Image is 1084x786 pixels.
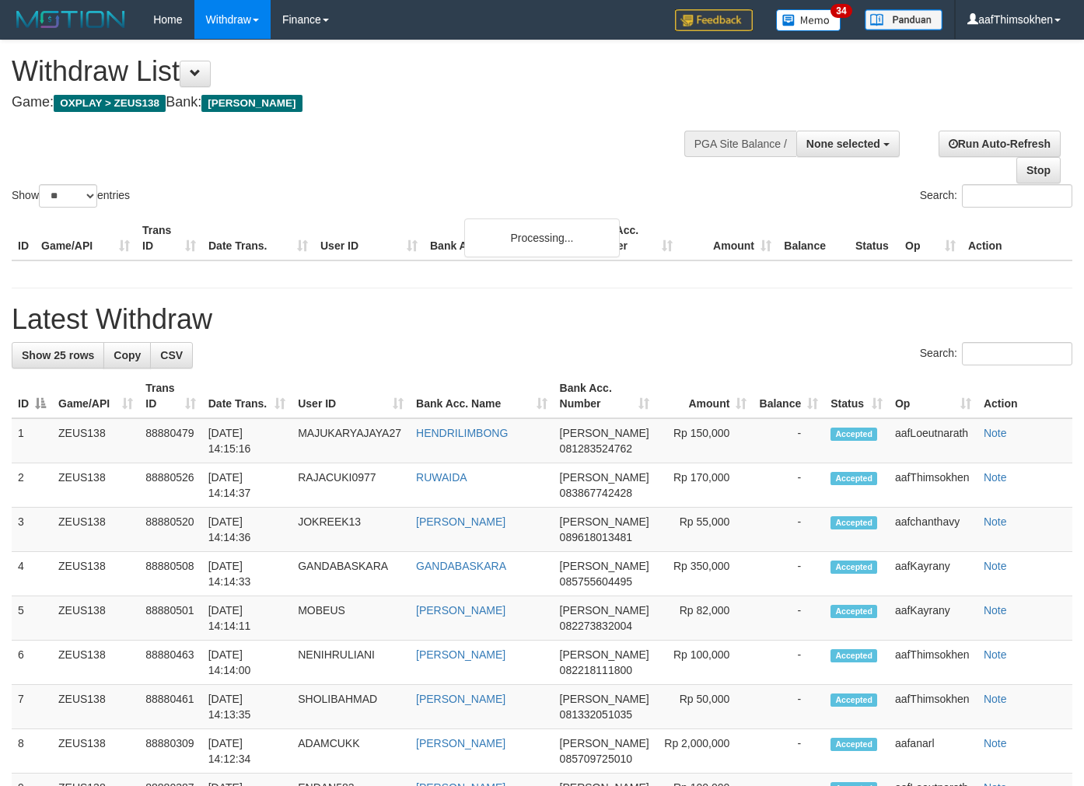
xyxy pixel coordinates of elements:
[292,641,410,685] td: NENIHRULIANI
[139,729,201,774] td: 88880309
[150,342,193,369] a: CSV
[889,418,977,463] td: aafLoeutnarath
[656,508,754,552] td: Rp 55,000
[292,374,410,418] th: User ID: activate to sort column ascending
[139,463,201,508] td: 88880526
[12,8,130,31] img: MOTION_logo.png
[292,552,410,596] td: GANDABASKARA
[12,418,52,463] td: 1
[984,737,1007,749] a: Note
[416,737,505,749] a: [PERSON_NAME]
[849,216,899,260] th: Status
[656,685,754,729] td: Rp 50,000
[984,471,1007,484] a: Note
[554,374,656,418] th: Bank Acc. Number: activate to sort column ascending
[12,56,707,87] h1: Withdraw List
[560,664,632,676] span: Copy 082218111800 to clipboard
[962,342,1072,365] input: Search:
[830,738,877,751] span: Accepted
[830,428,877,441] span: Accepted
[560,737,649,749] span: [PERSON_NAME]
[12,184,130,208] label: Show entries
[12,685,52,729] td: 7
[753,729,824,774] td: -
[12,641,52,685] td: 6
[139,596,201,641] td: 88880501
[962,184,1072,208] input: Search:
[416,648,505,661] a: [PERSON_NAME]
[889,552,977,596] td: aafKayrany
[416,515,505,528] a: [PERSON_NAME]
[560,620,632,632] span: Copy 082273832004 to clipboard
[139,374,201,418] th: Trans ID: activate to sort column ascending
[830,649,877,662] span: Accepted
[889,596,977,641] td: aafKayrany
[776,9,841,31] img: Button%20Memo.svg
[22,349,94,362] span: Show 25 rows
[52,729,139,774] td: ZEUS138
[984,560,1007,572] a: Note
[314,216,424,260] th: User ID
[54,95,166,112] span: OXPLAY > ZEUS138
[977,374,1072,418] th: Action
[410,374,554,418] th: Bank Acc. Name: activate to sort column ascending
[560,693,649,705] span: [PERSON_NAME]
[830,693,877,707] span: Accepted
[52,596,139,641] td: ZEUS138
[962,216,1072,260] th: Action
[202,216,314,260] th: Date Trans.
[114,349,141,362] span: Copy
[984,648,1007,661] a: Note
[424,216,580,260] th: Bank Acc. Name
[39,184,97,208] select: Showentries
[984,693,1007,705] a: Note
[560,427,649,439] span: [PERSON_NAME]
[416,471,467,484] a: RUWAIDA
[889,508,977,552] td: aafchanthavy
[202,641,292,685] td: [DATE] 14:14:00
[796,131,900,157] button: None selected
[920,184,1072,208] label: Search:
[560,560,649,572] span: [PERSON_NAME]
[292,596,410,641] td: MOBEUS
[830,472,877,485] span: Accepted
[202,418,292,463] td: [DATE] 14:15:16
[201,95,302,112] span: [PERSON_NAME]
[202,596,292,641] td: [DATE] 14:14:11
[202,374,292,418] th: Date Trans.: activate to sort column ascending
[292,508,410,552] td: JOKREEK13
[560,442,632,455] span: Copy 081283524762 to clipboard
[899,216,962,260] th: Op
[939,131,1061,157] a: Run Auto-Refresh
[139,552,201,596] td: 88880508
[560,604,649,617] span: [PERSON_NAME]
[560,471,649,484] span: [PERSON_NAME]
[52,552,139,596] td: ZEUS138
[830,4,851,18] span: 34
[984,604,1007,617] a: Note
[139,641,201,685] td: 88880463
[52,463,139,508] td: ZEUS138
[52,374,139,418] th: Game/API: activate to sort column ascending
[202,508,292,552] td: [DATE] 14:14:36
[12,216,35,260] th: ID
[656,463,754,508] td: Rp 170,000
[675,9,753,31] img: Feedback.jpg
[580,216,679,260] th: Bank Acc. Number
[12,508,52,552] td: 3
[560,575,632,588] span: Copy 085755604495 to clipboard
[139,685,201,729] td: 88880461
[52,641,139,685] td: ZEUS138
[139,418,201,463] td: 88880479
[560,531,632,543] span: Copy 089618013481 to clipboard
[202,685,292,729] td: [DATE] 14:13:35
[656,596,754,641] td: Rp 82,000
[202,552,292,596] td: [DATE] 14:14:33
[830,605,877,618] span: Accepted
[1016,157,1061,183] a: Stop
[656,729,754,774] td: Rp 2,000,000
[806,138,880,150] span: None selected
[984,427,1007,439] a: Note
[202,463,292,508] td: [DATE] 14:14:37
[12,95,707,110] h4: Game: Bank:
